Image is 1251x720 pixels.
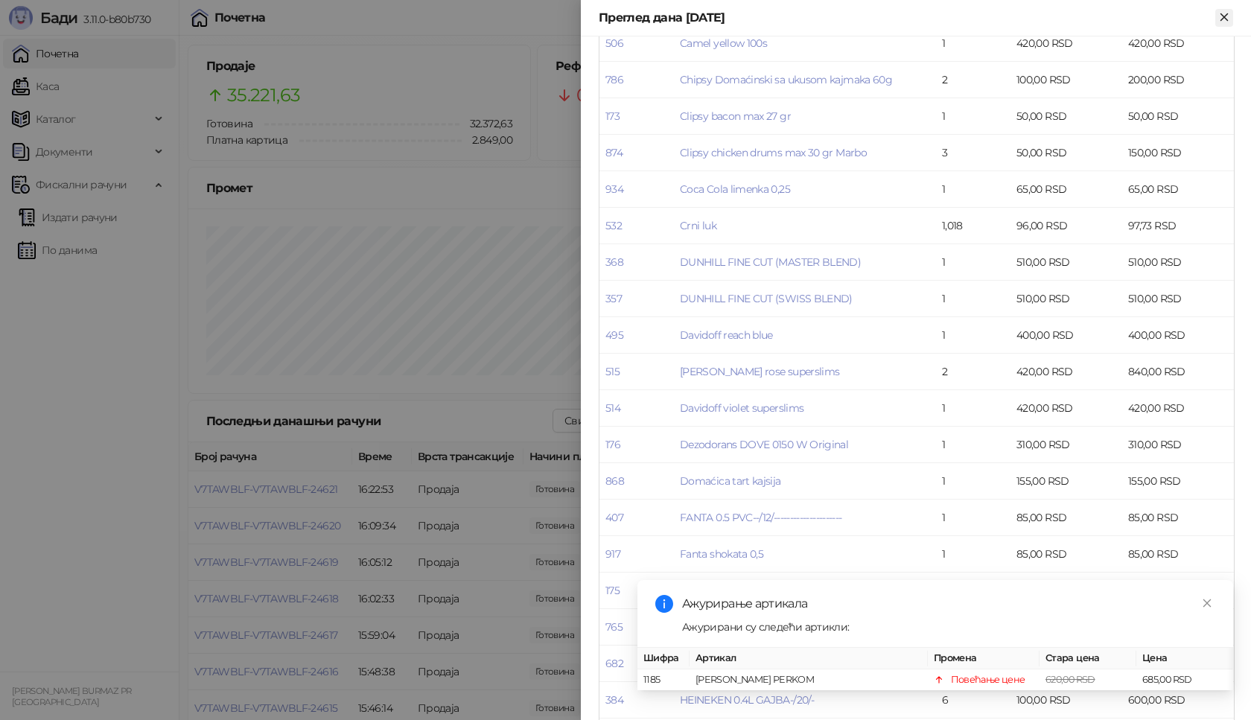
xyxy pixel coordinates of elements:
a: [PERSON_NAME] rose superslims [680,365,839,378]
a: Davidoff violet superslims [680,401,803,415]
a: Domaćica tart kajsija [680,474,781,488]
td: 2 [936,354,1010,390]
td: 50,00 RSD [1122,98,1234,135]
td: 420,00 RSD [1010,390,1122,427]
td: 510,00 RSD [1010,244,1122,281]
td: 3 [936,135,1010,171]
button: Close [1215,9,1233,27]
a: 786 [605,73,623,86]
td: 65,00 RSD [1010,171,1122,208]
td: 1,018 [936,208,1010,244]
td: 1 [936,500,1010,536]
td: 1 [936,427,1010,463]
a: FANTA 0.5 PVC--/12/--------------------- [680,511,841,524]
a: Clipsy bacon max 27 gr [680,109,791,123]
td: 420,00 RSD [1010,25,1122,62]
a: Camel yellow 100s [680,36,767,50]
a: 917 [605,547,620,561]
td: 97,73 RSD [1122,208,1234,244]
td: 1 [936,98,1010,135]
span: close [1202,598,1212,608]
td: 1 [936,171,1010,208]
th: Шифра [637,648,690,669]
div: Повећање цене [951,672,1025,687]
a: Coca Cola limenka 0,25 [680,182,790,196]
a: Crni luk [680,219,716,232]
td: 420,00 RSD [1122,25,1234,62]
td: 50,00 RSD [1122,573,1234,609]
a: 176 [605,438,620,451]
td: 400,00 RSD [1122,317,1234,354]
th: Артикал [690,648,928,669]
a: HEINEKEN 0.4L GAJBA-/20/- [680,693,814,707]
td: 510,00 RSD [1122,244,1234,281]
td: 1 [936,244,1010,281]
a: 407 [605,511,623,524]
td: 420,00 RSD [1122,390,1234,427]
a: Chipsy Domaćinski sa ukusom kajmaka 60g [680,73,892,86]
td: 85,00 RSD [1122,500,1234,536]
a: 368 [605,255,623,269]
td: 510,00 RSD [1010,281,1122,317]
a: Dezodorans DOVE 0150 W Original [680,438,848,451]
td: 85,00 RSD [1122,536,1234,573]
a: 175 [605,584,620,597]
a: 765 [605,620,623,634]
td: 50,00 RSD [1010,135,1122,171]
td: 400,00 RSD [1010,317,1122,354]
span: info-circle [655,595,673,613]
td: 2 [936,62,1010,98]
a: 506 [605,36,623,50]
td: 50,00 RSD [1010,573,1122,609]
a: Clipsy chicken drums max 30 gr Marbo [680,146,867,159]
td: 310,00 RSD [1010,427,1122,463]
div: Преглед дана [DATE] [599,9,1215,27]
td: 155,00 RSD [1010,463,1122,500]
td: 85,00 RSD [1010,536,1122,573]
a: 868 [605,474,624,488]
td: 840,00 RSD [1122,354,1234,390]
a: 934 [605,182,623,196]
div: Ажурирани су следећи артикли: [682,619,1215,635]
th: Цена [1136,648,1233,669]
td: 1 [936,573,1010,609]
td: 1 [936,317,1010,354]
span: 620,00 RSD [1045,674,1095,685]
td: 1 [936,281,1010,317]
td: 50,00 RSD [1010,98,1122,135]
th: Промена [928,648,1040,669]
a: 384 [605,693,623,707]
a: 682 [605,657,623,670]
a: 495 [605,328,623,342]
td: [PERSON_NAME] PERKOM [690,669,928,691]
div: Ажурирање артикала [682,595,1215,613]
a: Fanta shokata 0,5 [680,547,763,561]
a: 514 [605,401,620,415]
td: 100,00 RSD [1010,62,1122,98]
a: 173 [605,109,620,123]
td: 1 [936,390,1010,427]
a: 515 [605,365,620,378]
td: 150,00 RSD [1122,135,1234,171]
td: 685,00 RSD [1136,669,1233,691]
td: 1 [936,25,1010,62]
td: 65,00 RSD [1122,171,1234,208]
td: 510,00 RSD [1122,281,1234,317]
td: 200,00 RSD [1122,62,1234,98]
a: 532 [605,219,622,232]
td: 155,00 RSD [1122,463,1234,500]
a: Close [1199,595,1215,611]
a: 357 [605,292,622,305]
td: 1185 [637,669,690,691]
td: 310,00 RSD [1122,427,1234,463]
a: Davidoff reach blue [680,328,773,342]
a: DUNHILL FINE CUT (MASTER BLEND) [680,255,861,269]
td: 1 [936,463,1010,500]
td: 420,00 RSD [1010,354,1122,390]
td: 85,00 RSD [1010,500,1122,536]
th: Стара цена [1040,648,1136,669]
td: 96,00 RSD [1010,208,1122,244]
a: 874 [605,146,623,159]
td: 1 [936,536,1010,573]
a: DUNHILL FINE CUT (SWISS BLEND) [680,292,853,305]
